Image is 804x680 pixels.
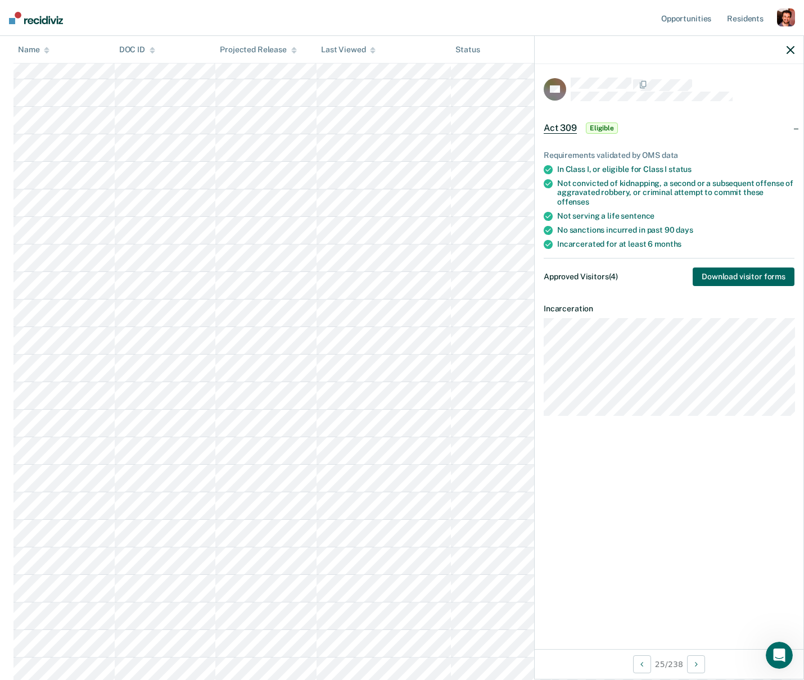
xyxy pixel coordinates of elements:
[9,12,63,24] img: Recidiviz
[321,45,376,55] div: Last Viewed
[455,45,480,55] div: Status
[766,642,793,669] iframe: Intercom live chat
[676,225,693,234] span: days
[557,197,589,206] span: offenses
[544,151,794,160] div: Requirements validated by OMS data
[18,45,49,55] div: Name
[544,304,794,314] dt: Incarceration
[557,211,794,221] div: Not serving a life
[669,165,692,174] span: status
[535,649,803,679] div: 25 / 238
[544,268,618,286] dt: Approved Visitors (4)
[633,655,651,673] button: Previous Opportunity
[535,110,803,146] div: Act 309Eligible
[220,45,297,55] div: Projected Release
[557,165,794,174] div: In Class I, or eligible for Class I
[557,239,794,249] div: Incarcerated for at least 6
[544,123,577,134] span: Act 309
[557,179,794,207] div: Not convicted of kidnapping, a second or a subsequent offense of aggravated robbery, or criminal ...
[687,655,705,673] button: Next Opportunity
[621,211,654,220] span: sentence
[654,239,681,248] span: months
[586,123,618,134] span: Eligible
[119,45,155,55] div: DOC ID
[693,268,794,286] button: Download visitor forms
[557,225,794,235] div: No sanctions incurred in past 90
